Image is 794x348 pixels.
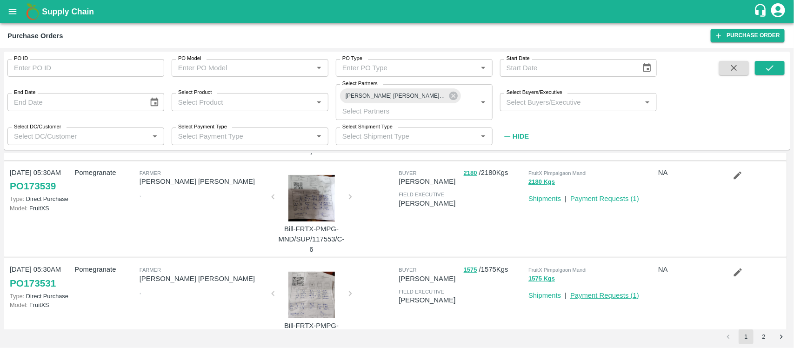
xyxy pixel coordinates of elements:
input: Enter PO ID [7,59,164,77]
p: Pomegranate [74,167,135,178]
a: Purchase Order [711,29,785,42]
p: Bill-FRTX-PMPG-MND/SUP/117553/C-6 [277,224,347,255]
p: FruitXS [10,301,71,309]
a: Payment Requests (1) [570,195,639,202]
button: 2180 [464,168,477,179]
p: / 2180 Kgs [464,167,525,178]
button: page 1 [739,329,754,344]
p: [PERSON_NAME] [399,295,460,305]
button: Go to next page [774,329,789,344]
input: Select Product [174,96,310,108]
div: customer-support [754,3,770,20]
div: Purchase Orders [7,30,63,42]
button: Hide [500,128,532,144]
label: PO ID [14,55,28,62]
p: [PERSON_NAME] [PERSON_NAME] [140,274,266,284]
input: End Date [7,93,142,111]
button: Open [641,96,654,108]
span: field executive [399,289,444,294]
input: Enter PO Type [339,62,462,74]
input: Select Payment Type [174,130,298,142]
span: FruitX Pimpalgaon Mandi [528,267,587,273]
input: Select Shipment Type [339,130,474,142]
input: Start Date [500,59,634,77]
nav: pagination navigation [720,329,790,344]
p: [PERSON_NAME] [399,198,460,208]
button: Open [149,130,161,142]
p: FruitXS [10,204,71,213]
a: Shipments [528,292,561,299]
p: [DATE] 05:30AM [10,167,71,178]
img: logo [23,2,42,21]
label: PO Model [178,55,201,62]
label: End Date [14,89,35,96]
b: Supply Chain [42,7,94,16]
button: open drawer [2,1,23,22]
span: Farmer [140,170,161,176]
button: Open [313,62,325,74]
p: [PERSON_NAME] [399,176,460,187]
input: Select Partners [339,105,462,117]
div: | [561,287,567,301]
a: PO173539 [10,178,56,194]
p: Pomegranate [74,264,135,274]
button: Choose date [638,59,656,77]
span: Farmer [140,267,161,273]
span: Type: [10,293,24,300]
button: Go to page 2 [756,329,771,344]
p: NA [658,167,719,178]
strong: Hide [513,133,529,140]
div: [PERSON_NAME] [PERSON_NAME]-[GEOGRAPHIC_DATA] , -9370570628 [340,88,461,103]
label: Start Date [507,55,530,62]
span: Model: [10,301,27,308]
span: FruitX Pimpalgaon Mandi [528,170,587,176]
p: [PERSON_NAME] [PERSON_NAME] [140,176,266,187]
button: Open [477,62,489,74]
p: / 1575 Kgs [464,264,525,275]
span: Model: [10,205,27,212]
p: [PERSON_NAME] [399,274,460,284]
span: [PERSON_NAME] [PERSON_NAME]-[GEOGRAPHIC_DATA] , -9370570628 [340,91,451,101]
label: Select Payment Type [178,123,227,131]
button: 1575 [464,265,477,275]
input: Select Buyers/Executive [503,96,639,108]
label: Select Partners [342,80,378,87]
label: Select DC/Customer [14,123,61,131]
a: Supply Chain [42,5,754,18]
a: PO173531 [10,275,56,292]
input: Enter PO Model [174,62,298,74]
p: Direct Purchase [10,292,71,301]
p: [DATE] 05:30AM [10,264,71,274]
button: Open [477,130,489,142]
span: , [140,289,141,294]
label: Select Product [178,89,212,96]
span: buyer [399,170,416,176]
p: NA [658,264,719,274]
a: Payment Requests (1) [570,292,639,299]
button: 2180 Kgs [528,177,555,187]
span: buyer [399,267,416,273]
label: Select Shipment Type [342,123,393,131]
span: field executive [399,192,444,197]
button: 1575 Kgs [528,274,555,284]
label: Select Buyers/Executive [507,89,562,96]
a: Shipments [528,195,561,202]
label: PO Type [342,55,362,62]
div: account of current user [770,2,787,21]
button: Choose date [146,94,163,111]
div: | [561,190,567,204]
button: Open [313,130,325,142]
p: Direct Purchase [10,194,71,203]
input: Select DC/Customer [10,130,146,142]
span: , [140,192,141,197]
span: Type: [10,195,24,202]
button: Open [313,96,325,108]
button: Open [477,96,489,108]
